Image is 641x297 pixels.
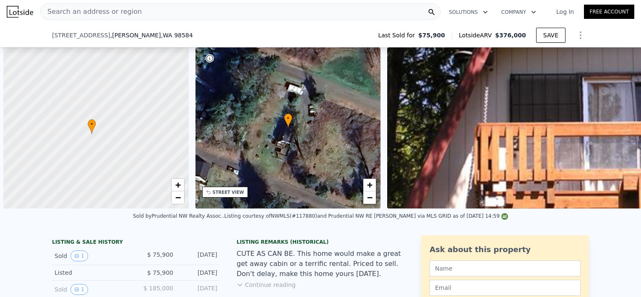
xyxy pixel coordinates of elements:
div: LISTING & SALE HISTORY [52,239,220,247]
span: $ 75,900 [147,269,173,276]
span: $75,900 [418,31,445,39]
button: Company [495,5,543,20]
span: Search an address or region [41,7,142,17]
div: [DATE] [180,268,217,277]
button: View historical data [70,284,88,295]
div: CUTE AS CAN BE. This home would make a great get away cabin or a terrific rental. Priced to sell.... [237,249,404,279]
div: Listed [55,268,129,277]
div: [DATE] [180,250,217,261]
input: Email [430,280,581,296]
a: Free Account [584,5,634,19]
span: Last Sold for [378,31,418,39]
div: [DATE] [180,284,217,295]
img: Lotside [7,6,33,18]
div: Sold [55,250,129,261]
button: View historical data [70,250,88,261]
button: Continue reading [237,281,296,289]
span: , [PERSON_NAME] [110,31,193,39]
a: Zoom in [172,179,184,191]
a: Zoom out [172,191,184,204]
input: Name [430,261,581,276]
span: • [88,120,96,128]
div: • [88,119,96,134]
div: Ask about this property [430,244,581,255]
span: • [284,115,292,122]
span: − [367,192,373,203]
span: + [175,180,180,190]
div: Sold by Prudential NW Realty Assoc. . [133,213,224,219]
span: $ 185,000 [143,285,173,292]
a: Log In [546,8,584,16]
div: Sold [55,284,129,295]
div: STREET VIEW [213,189,244,195]
button: SAVE [536,28,565,43]
div: Listing courtesy of NWMLS (#117880) and Prudential NW RE [PERSON_NAME] via MLS GRID as of [DATE] ... [224,213,508,219]
img: NWMLS Logo [501,213,508,220]
span: , WA 98584 [161,32,193,39]
button: Solutions [442,5,495,20]
button: Show Options [572,27,589,44]
span: $ 75,900 [147,251,173,258]
span: Lotside ARV [459,31,495,39]
div: • [284,113,292,128]
span: − [175,192,180,203]
span: + [367,180,373,190]
a: Zoom out [363,191,376,204]
a: Zoom in [363,179,376,191]
div: Listing Remarks (Historical) [237,239,404,245]
span: [STREET_ADDRESS] [52,31,110,39]
span: $376,000 [495,32,526,39]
